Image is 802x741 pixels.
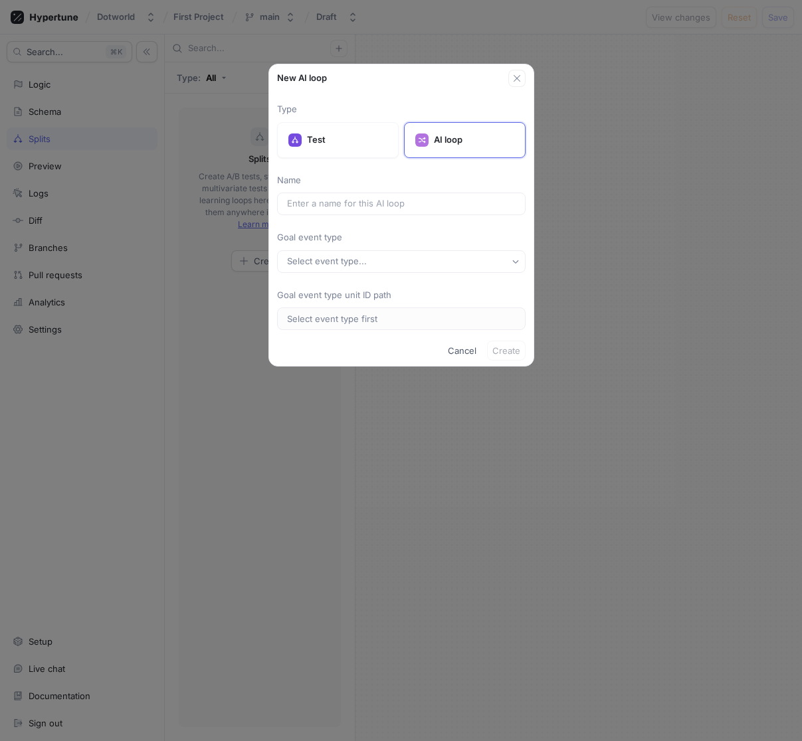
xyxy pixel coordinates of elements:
p: Goal event type unit ID path [277,289,526,302]
span: Cancel [448,347,476,355]
span: Create [492,347,520,355]
button: Create [487,341,526,361]
p: AI loop [434,133,514,147]
button: Cancel [443,341,482,361]
p: Name [277,174,526,187]
input: Enter a name for this AI loop [287,197,516,210]
button: Select event type... [277,250,526,273]
div: Select event type first [287,313,377,325]
p: Type [277,103,526,116]
p: Test [307,133,387,147]
p: New AI loop [277,72,508,85]
div: Select event type... [287,256,367,267]
p: Goal event type [277,231,526,244]
button: Select event type first [277,307,526,330]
